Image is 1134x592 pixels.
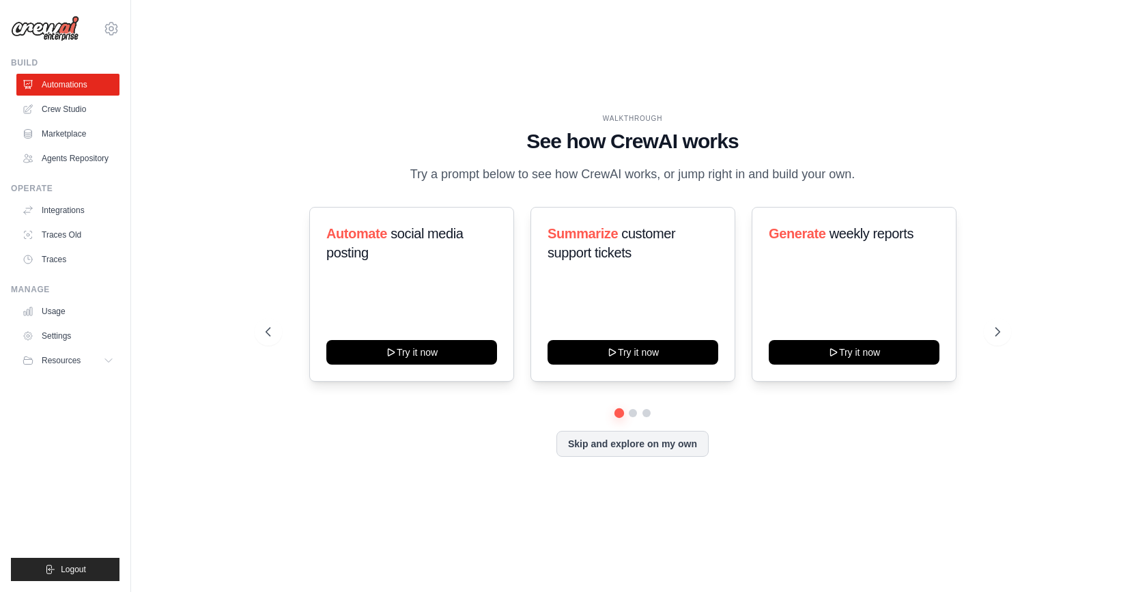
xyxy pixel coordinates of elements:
span: Logout [61,564,86,575]
p: Try a prompt below to see how CrewAI works, or jump right in and build your own. [403,165,862,184]
a: Integrations [16,199,119,221]
button: Try it now [548,340,718,365]
div: Build [11,57,119,68]
span: Automate [326,226,387,241]
img: Logo [11,16,79,42]
a: Marketplace [16,123,119,145]
a: Agents Repository [16,147,119,169]
span: weekly reports [829,226,913,241]
a: Usage [16,300,119,322]
div: Manage [11,284,119,295]
button: Try it now [769,340,939,365]
a: Traces [16,249,119,270]
span: Generate [769,226,826,241]
a: Traces Old [16,224,119,246]
a: Automations [16,74,119,96]
a: Settings [16,325,119,347]
span: Summarize [548,226,618,241]
a: Crew Studio [16,98,119,120]
div: WALKTHROUGH [266,113,1000,124]
h1: See how CrewAI works [266,129,1000,154]
span: Resources [42,355,81,366]
button: Skip and explore on my own [556,431,709,457]
span: social media posting [326,226,464,260]
span: customer support tickets [548,226,675,260]
div: Operate [11,183,119,194]
button: Try it now [326,340,497,365]
button: Resources [16,350,119,371]
button: Logout [11,558,119,581]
